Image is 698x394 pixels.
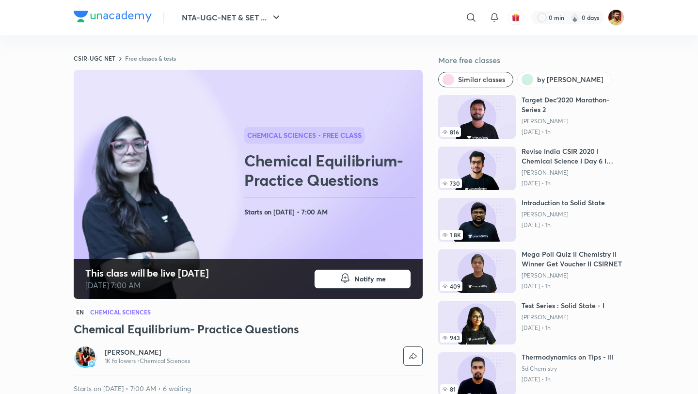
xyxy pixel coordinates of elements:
button: Notify me [314,269,411,289]
span: 943 [440,333,462,343]
h4: This class will be live [DATE] [85,267,209,279]
span: 1.8K [440,230,463,240]
p: Starts on [DATE] • 7:00 AM • 6 waiting [74,384,423,394]
h4: Chemical Sciences [90,309,151,315]
a: [PERSON_NAME] [105,347,190,357]
span: Similar classes [458,75,505,84]
a: Company Logo [74,11,152,25]
h3: Chemical Equilibrium- Practice Questions [74,321,423,337]
p: [DATE] • 1h [522,221,605,229]
h6: Test Series : Solid State - I [522,301,604,311]
span: 816 [440,127,461,137]
h6: Revise India CSIR 2020 I Chemical Science I Day 6 I Spectro2 [522,147,624,166]
a: [PERSON_NAME] [522,117,624,125]
h5: More free classes [438,54,624,66]
p: 1K followers • Chemical Sciences [105,357,190,365]
img: badge [88,361,95,367]
button: Similar classes [438,72,513,87]
a: Sd Chemistry [522,365,614,373]
h2: Chemical Equilibrium- Practice Questions [244,151,419,190]
h6: Target Dec'2020 Marathon- Series 2 [522,95,624,115]
p: [DATE] • 1h [522,282,624,290]
button: by Lekhanshu Singh [517,72,612,87]
p: [DATE] • 1h [522,324,604,332]
span: 730 [440,179,462,188]
a: [PERSON_NAME] [522,313,604,321]
img: streak [570,13,580,22]
h6: Mega Poll Quiz II Chemistry II Winner Get Voucher II CSIRNET [522,249,624,269]
span: Notify me [354,274,386,284]
span: EN [74,307,86,317]
a: Avatarbadge [74,345,97,368]
img: Company Logo [74,11,152,22]
button: NTA-UGC-NET & SET ... [176,8,288,27]
h4: Starts on [DATE] • 7:00 AM [244,206,419,218]
h6: Introduction to Solid State [522,198,605,208]
a: Free classes & tests [125,54,176,62]
span: by Lekhanshu Singh [537,75,603,84]
span: 81 [440,384,458,394]
img: avatar [511,13,520,22]
button: avatar [508,10,523,25]
a: [PERSON_NAME] [522,211,605,218]
img: Abdul Razik [608,9,624,26]
p: [DATE] • 1h [522,180,624,187]
span: 409 [440,281,462,291]
a: CSIR-UGC NET [74,54,115,62]
h6: Thermodynamics on Tips - III [522,352,614,362]
a: [PERSON_NAME] [522,272,624,279]
a: [PERSON_NAME] [522,169,624,177]
p: [DATE] • 1h [522,376,614,383]
p: [DATE] 7:00 AM [85,279,209,291]
img: Avatar [76,346,95,366]
p: [DATE] • 1h [522,128,624,136]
